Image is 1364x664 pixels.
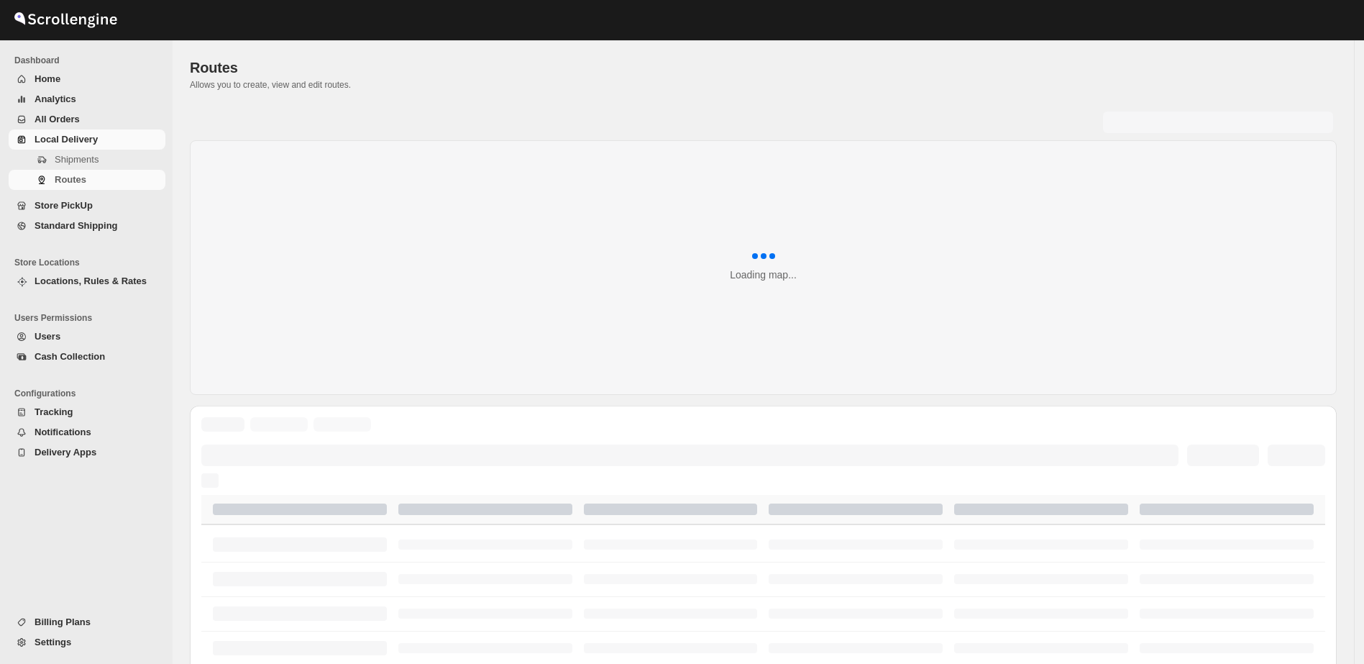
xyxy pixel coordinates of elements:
[9,327,165,347] button: Users
[35,331,60,342] span: Users
[35,114,80,124] span: All Orders
[55,174,86,185] span: Routes
[55,154,99,165] span: Shipments
[9,170,165,190] button: Routes
[35,73,60,84] span: Home
[35,447,96,458] span: Delivery Apps
[35,200,93,211] span: Store PickUp
[35,276,147,286] span: Locations, Rules & Rates
[14,312,165,324] span: Users Permissions
[9,109,165,129] button: All Orders
[14,388,165,399] span: Configurations
[35,351,105,362] span: Cash Collection
[190,60,238,76] span: Routes
[35,406,73,417] span: Tracking
[9,612,165,632] button: Billing Plans
[35,220,118,231] span: Standard Shipping
[9,442,165,463] button: Delivery Apps
[14,55,165,66] span: Dashboard
[9,632,165,652] button: Settings
[14,257,165,268] span: Store Locations
[190,79,1337,91] p: Allows you to create, view and edit routes.
[9,69,165,89] button: Home
[9,347,165,367] button: Cash Collection
[9,89,165,109] button: Analytics
[35,637,71,647] span: Settings
[9,150,165,170] button: Shipments
[35,94,76,104] span: Analytics
[35,427,91,437] span: Notifications
[9,271,165,291] button: Locations, Rules & Rates
[35,617,91,627] span: Billing Plans
[35,134,98,145] span: Local Delivery
[9,422,165,442] button: Notifications
[730,268,797,282] div: Loading map...
[9,402,165,422] button: Tracking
